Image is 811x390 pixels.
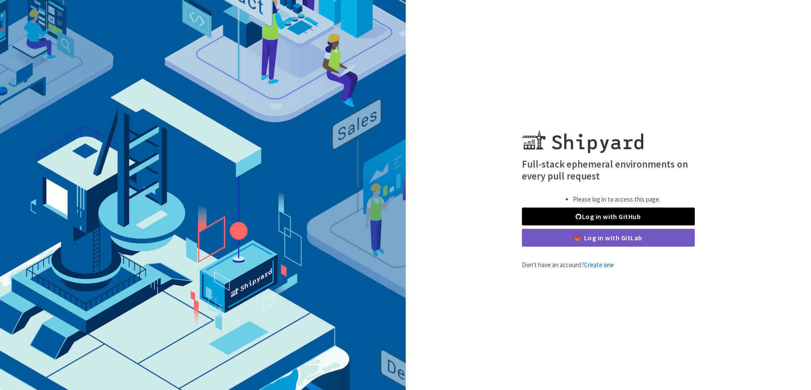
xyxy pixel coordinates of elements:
a: Create one [584,261,614,269]
a: Log in with GitLab [522,229,695,247]
img: gitlab-color.svg [574,235,581,241]
h4: Full-stack ephemeral environments on every pull request [522,158,695,182]
a: Log in with GitHub [522,208,695,225]
span: Don't have an account? [522,261,614,269]
img: Shipyard logo [522,120,643,153]
li: Please log in to access this page. [573,195,660,205]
